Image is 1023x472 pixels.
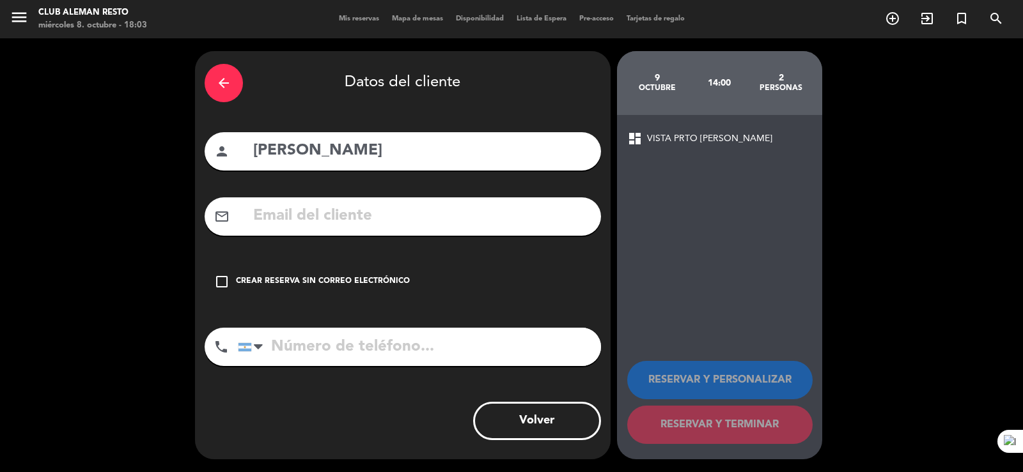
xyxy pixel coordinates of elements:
i: arrow_back [216,75,231,91]
span: Disponibilidad [449,15,510,22]
div: Argentina: +54 [238,328,268,365]
button: RESERVAR Y PERSONALIZAR [627,361,813,399]
input: Nombre del cliente [252,138,591,164]
i: add_circle_outline [885,11,900,26]
input: Email del cliente [252,203,591,229]
div: miércoles 8. octubre - 18:03 [38,19,147,32]
span: Pre-acceso [573,15,620,22]
div: octubre [627,83,689,93]
div: 9 [627,73,689,83]
i: turned_in_not [954,11,969,26]
input: Número de teléfono... [238,328,601,366]
span: dashboard [627,131,643,146]
i: phone [214,339,229,354]
span: Mis reservas [332,15,386,22]
span: Mapa de mesas [386,15,449,22]
div: Datos del cliente [205,61,601,105]
button: menu [10,8,29,31]
i: menu [10,8,29,27]
span: Lista de Espera [510,15,573,22]
div: 2 [750,73,812,83]
i: search [988,11,1004,26]
span: Tarjetas de regalo [620,15,691,22]
span: VISTA PRTO [PERSON_NAME] [647,132,772,146]
div: Club aleman resto [38,6,147,19]
i: mail_outline [214,209,230,224]
div: Crear reserva sin correo electrónico [236,275,410,288]
i: check_box_outline_blank [214,274,230,289]
i: person [214,144,230,159]
div: personas [750,83,812,93]
div: 14:00 [688,61,750,105]
i: exit_to_app [919,11,935,26]
button: RESERVAR Y TERMINAR [627,406,813,444]
button: Volver [473,402,601,440]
